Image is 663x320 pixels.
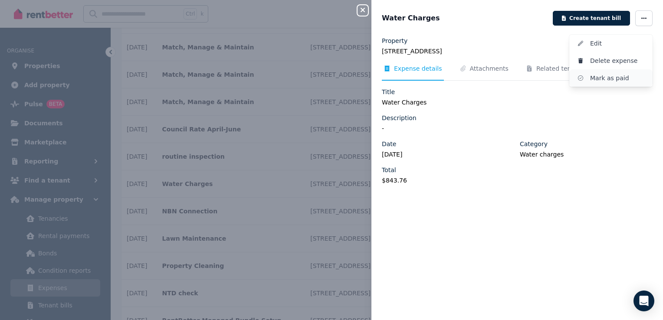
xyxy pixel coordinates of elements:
button: Edit [569,35,653,52]
span: Edit [590,38,646,49]
legend: Water charges [520,150,653,159]
legend: [DATE] [382,150,515,159]
div: Open Intercom Messenger [633,291,654,311]
span: Related tenant bills [536,64,595,73]
label: Property [382,36,407,45]
label: Date [382,140,396,148]
span: Expense details [394,64,442,73]
span: Attachments [470,64,509,73]
legend: $843.76 [382,176,515,185]
legend: Water Charges [382,98,653,107]
button: Create tenant bill [553,11,630,26]
label: Category [520,140,548,148]
legend: [STREET_ADDRESS] [382,47,653,56]
span: Water Charges [382,13,440,23]
span: Delete expense [590,56,646,66]
label: Description [382,114,417,122]
nav: Tabs [382,64,653,81]
button: Delete expense [569,52,653,69]
legend: - [382,124,653,133]
button: Mark as paid [569,69,653,87]
span: Mark as paid [590,73,646,83]
label: Title [382,88,395,96]
label: Total [382,166,396,174]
